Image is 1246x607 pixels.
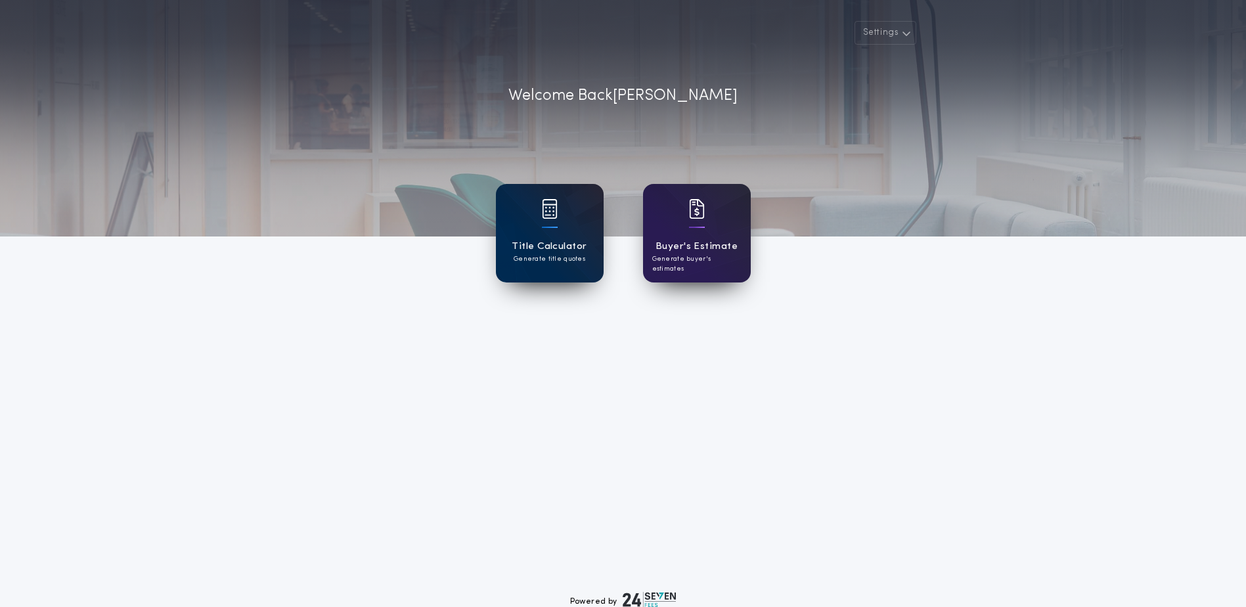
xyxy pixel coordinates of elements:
[855,21,916,45] button: Settings
[652,254,742,274] p: Generate buyer's estimates
[496,184,604,282] a: card iconTitle CalculatorGenerate title quotes
[512,239,587,254] h1: Title Calculator
[514,254,585,264] p: Generate title quotes
[542,199,558,219] img: card icon
[689,199,705,219] img: card icon
[643,184,751,282] a: card iconBuyer's EstimateGenerate buyer's estimates
[508,84,738,108] p: Welcome Back [PERSON_NAME]
[656,239,738,254] h1: Buyer's Estimate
